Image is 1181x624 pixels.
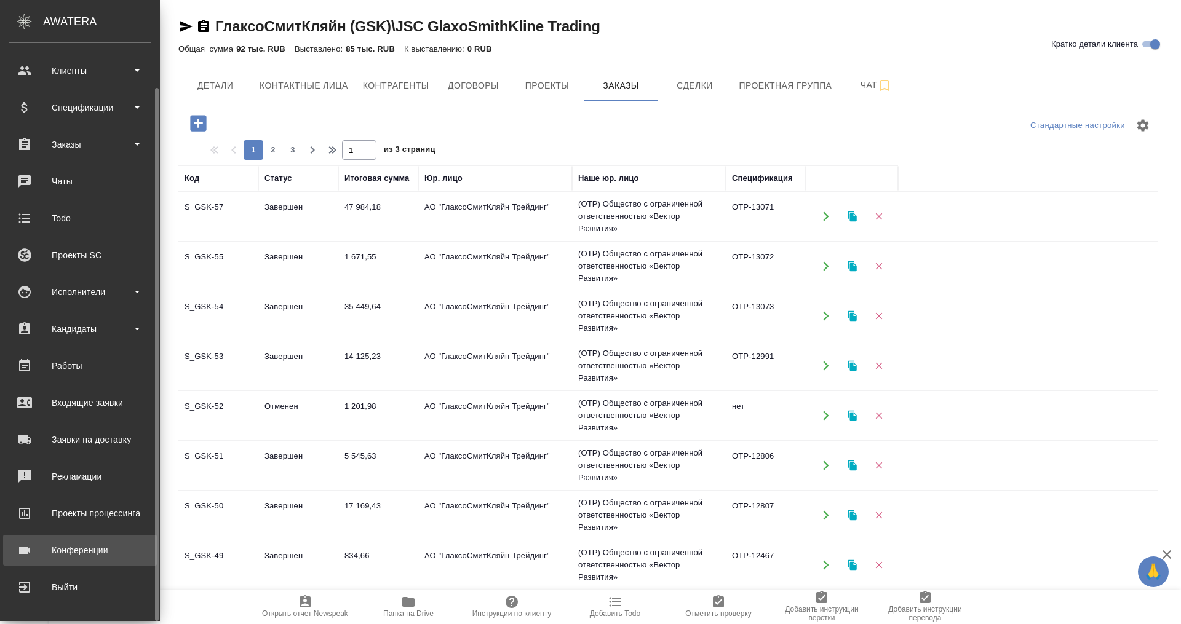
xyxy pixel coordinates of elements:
[258,245,338,288] td: Завершен
[215,18,600,34] a: ГлаксоСмитКляйн (GSK)\JSC GlaxoSmithKline Trading
[726,444,806,487] td: OTP-12806
[178,294,258,338] td: S_GSK-54
[726,494,806,537] td: OTP-12807
[578,172,639,184] div: Наше юр. лицо
[9,320,151,338] div: Кандидаты
[418,294,572,338] td: АО "ГлаксоСмитКляйн Трейдинг"
[178,44,236,53] p: Общая сумма
[726,245,806,288] td: OTP-13072
[258,195,338,238] td: Завершен
[777,605,866,622] span: Добавить инструкции верстки
[418,494,572,537] td: АО "ГлаксоСмитКляйн Трейдинг"
[338,195,418,238] td: 47 984,18
[9,504,151,523] div: Проекты процессинга
[3,461,157,492] a: Рекламации
[383,609,434,618] span: Папка на Drive
[9,246,151,264] div: Проекты SC
[178,344,258,387] td: S_GSK-53
[3,424,157,455] a: Заявки на доставку
[236,44,295,53] p: 92 тыс. RUB
[770,590,873,624] button: Добавить инструкции верстки
[338,543,418,586] td: 834,66
[178,245,258,288] td: S_GSK-55
[264,172,292,184] div: Статус
[3,350,157,381] a: Работы
[572,391,726,440] td: (OTP) Общество с ограниченной ответственностью «Вектор Развития»
[295,44,346,53] p: Выставлено:
[840,353,865,379] button: Клонировать
[443,78,503,93] span: Договоры
[258,543,338,586] td: Завершен
[726,394,806,437] td: нет
[572,192,726,241] td: (OTP) Общество с ограниченной ответственностью «Вектор Развития»
[3,166,157,197] a: Чаты
[9,357,151,375] div: Работы
[418,245,572,288] td: АО "ГлаксоСмитКляйн Трейдинг"
[418,344,572,387] td: АО "ГлаксоСмитКляйн Трейдинг"
[840,254,865,279] button: Клонировать
[563,590,667,624] button: Добавить Todo
[3,387,157,418] a: Входящие заявки
[178,19,193,34] button: Скопировать ссылку для ЯМессенджера
[467,44,501,53] p: 0 RUB
[1051,38,1138,50] span: Кратко детали клиента
[3,572,157,602] a: Выйти
[363,78,429,93] span: Контрагенты
[404,44,467,53] p: К выставлению:
[866,503,891,528] button: Удалить
[726,195,806,238] td: OTP-13071
[262,609,348,618] span: Открыть отчет Newspeak
[866,553,891,578] button: Удалить
[866,204,891,229] button: Удалить
[357,590,460,624] button: Папка на Drive
[840,553,865,578] button: Клонировать
[866,304,891,329] button: Удалить
[346,44,404,53] p: 85 тыс. RUB
[572,291,726,341] td: (OTP) Общество с ограниченной ответственностью «Вектор Развития»
[338,294,418,338] td: 35 449,64
[283,144,303,156] span: 3
[9,467,151,486] div: Рекламации
[1128,111,1158,140] span: Настроить таблицу
[1138,556,1169,587] button: 🙏
[517,78,576,93] span: Проекты
[338,444,418,487] td: 5 545,63
[9,541,151,559] div: Конференции
[258,294,338,338] td: Завершен
[181,111,215,136] button: Добавить проект
[338,394,418,437] td: 1 201,98
[665,78,724,93] span: Сделки
[572,491,726,540] td: (OTP) Общество с ограниченной ответственностью «Вектор Развития»
[3,498,157,529] a: Проекты процессинга
[667,590,770,624] button: Отметить проверку
[813,254,838,279] button: Открыть
[866,353,891,379] button: Удалить
[258,494,338,537] td: Завершен
[424,172,463,184] div: Юр. лицо
[813,553,838,578] button: Открыть
[418,444,572,487] td: АО "ГлаксоСмитКляйн Трейдинг"
[726,294,806,338] td: OTP-13073
[178,494,258,537] td: S_GSK-50
[263,140,283,160] button: 2
[813,304,838,329] button: Открыть
[9,283,151,301] div: Исполнители
[591,78,650,93] span: Заказы
[43,9,160,34] div: AWATERA
[384,142,435,160] span: из 3 страниц
[813,453,838,478] button: Открыть
[338,494,418,537] td: 17 169,43
[9,578,151,596] div: Выйти
[338,344,418,387] td: 14 125,23
[263,144,283,156] span: 2
[338,245,418,288] td: 1 671,55
[813,204,838,229] button: Открыть
[178,543,258,586] td: S_GSK-49
[873,590,977,624] button: Добавить инструкции перевода
[418,394,572,437] td: АО "ГлаксоСмитКляйн Трейдинг"
[866,453,891,478] button: Удалить
[726,543,806,586] td: OTP-12467
[418,195,572,238] td: АО "ГлаксоСмитКляйн Трейдинг"
[840,453,865,478] button: Клонировать
[590,609,640,618] span: Добавить Todo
